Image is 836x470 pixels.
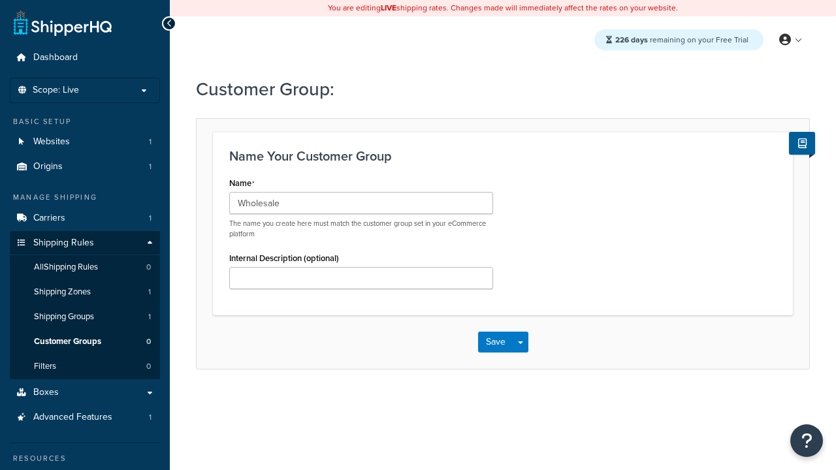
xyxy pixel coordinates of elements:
li: Shipping Zones [10,280,160,304]
strong: 226 days [615,34,648,46]
button: Save [478,332,513,352]
button: Show Help Docs [789,132,815,155]
a: Boxes [10,381,160,405]
b: LIVE [381,2,396,14]
a: Shipping Rules [10,231,160,255]
a: Filters0 [10,354,160,379]
span: Shipping Zones [34,287,91,298]
span: Filters [34,361,56,372]
li: Filters [10,354,160,379]
li: Carriers [10,206,160,230]
h3: Name Your Customer Group [229,149,777,163]
li: Advanced Features [10,405,160,430]
span: 0 [146,361,151,372]
span: Advanced Features [33,412,112,423]
span: 1 [148,287,151,298]
li: Shipping Groups [10,305,160,329]
span: 0 [146,336,151,347]
a: Websites1 [10,130,160,154]
p: The name you create here must match the customer group set in your eCommerce platform [229,219,493,239]
li: Websites [10,130,160,154]
span: remaining on your Free Trial [615,34,748,46]
span: Shipping Rules [33,238,94,249]
span: Dashboard [33,52,78,63]
span: 1 [149,136,152,148]
span: 0 [146,262,151,273]
span: Customer Groups [34,336,101,347]
li: Shipping Rules [10,231,160,380]
span: Carriers [33,213,65,224]
span: 1 [149,161,152,172]
div: Resources [10,453,160,464]
a: Origins1 [10,155,160,179]
div: Manage Shipping [10,192,160,203]
span: Scope: Live [33,85,79,96]
span: All Shipping Rules [34,262,98,273]
a: Shipping Groups1 [10,305,160,329]
div: Basic Setup [10,116,160,127]
span: 1 [148,311,151,322]
span: Origins [33,161,63,172]
label: Name [229,178,255,189]
a: Shipping Zones1 [10,280,160,304]
label: Internal Description (optional) [229,253,339,263]
a: Carriers1 [10,206,160,230]
span: 1 [149,213,152,224]
a: Customer Groups0 [10,330,160,354]
li: Customer Groups [10,330,160,354]
span: 1 [149,412,152,423]
span: Shipping Groups [34,311,94,322]
span: Websites [33,136,70,148]
a: AllShipping Rules0 [10,255,160,279]
span: Boxes [33,387,59,398]
h1: Customer Group: [196,76,794,102]
a: Advanced Features1 [10,405,160,430]
button: Open Resource Center [790,424,823,457]
a: Dashboard [10,46,160,70]
li: Origins [10,155,160,179]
